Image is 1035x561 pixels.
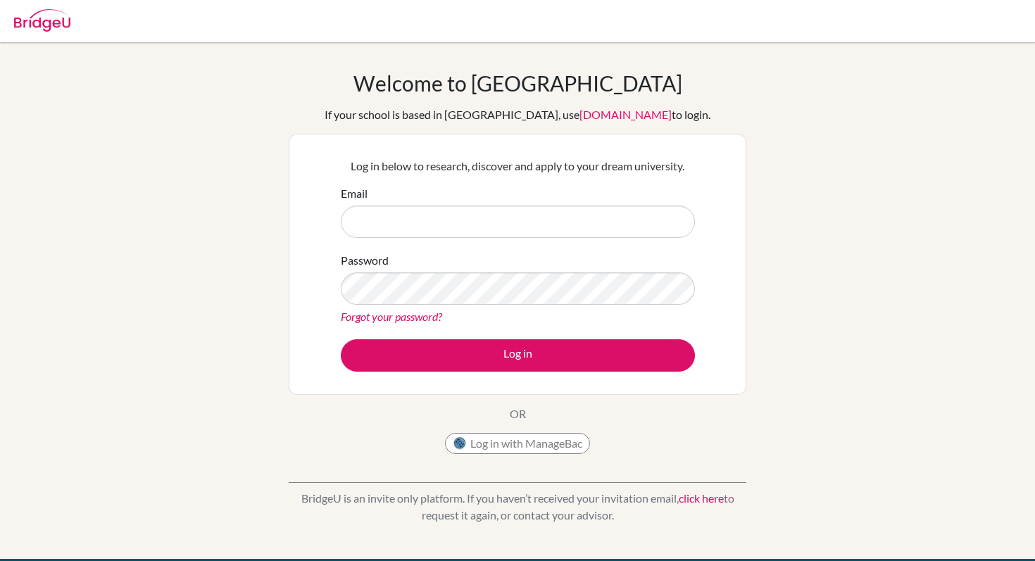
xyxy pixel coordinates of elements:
label: Email [341,185,368,202]
h1: Welcome to [GEOGRAPHIC_DATA] [353,70,682,96]
a: Forgot your password? [341,310,442,323]
p: OR [510,405,526,422]
p: Log in below to research, discover and apply to your dream university. [341,158,695,175]
label: Password [341,252,389,269]
p: BridgeU is an invite only platform. If you haven’t received your invitation email, to request it ... [289,490,746,524]
img: Bridge-U [14,9,70,32]
a: click here [679,491,724,505]
button: Log in with ManageBac [445,433,590,454]
a: [DOMAIN_NAME] [579,108,672,121]
button: Log in [341,339,695,372]
div: If your school is based in [GEOGRAPHIC_DATA], use to login. [325,106,710,123]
